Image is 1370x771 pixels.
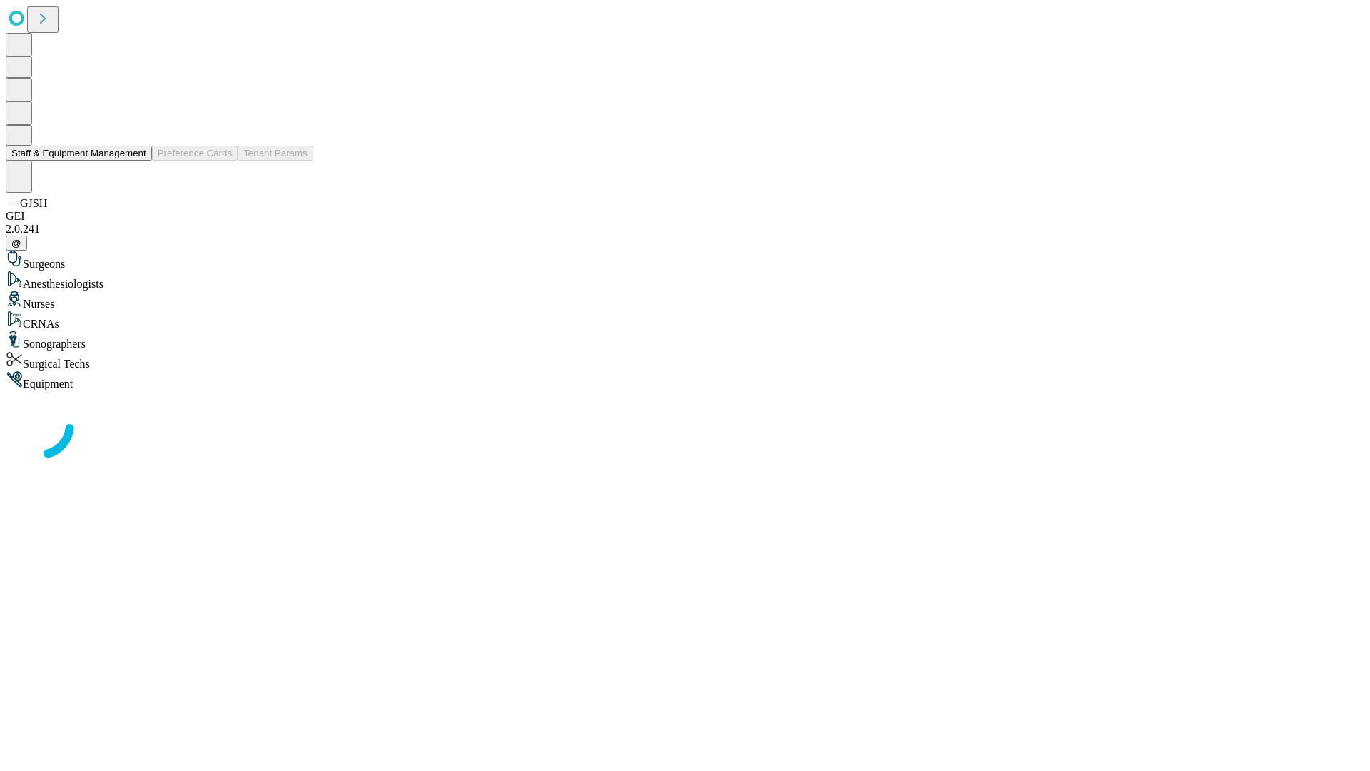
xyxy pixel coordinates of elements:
[152,146,238,161] button: Preference Cards
[6,311,1364,331] div: CRNAs
[6,251,1364,271] div: Surgeons
[6,291,1364,311] div: Nurses
[6,210,1364,223] div: GEI
[6,371,1364,390] div: Equipment
[6,271,1364,291] div: Anesthesiologists
[6,351,1364,371] div: Surgical Techs
[20,197,47,209] span: GJSH
[238,146,313,161] button: Tenant Params
[6,331,1364,351] div: Sonographers
[6,223,1364,236] div: 2.0.241
[6,236,27,251] button: @
[11,238,21,248] span: @
[6,146,152,161] button: Staff & Equipment Management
